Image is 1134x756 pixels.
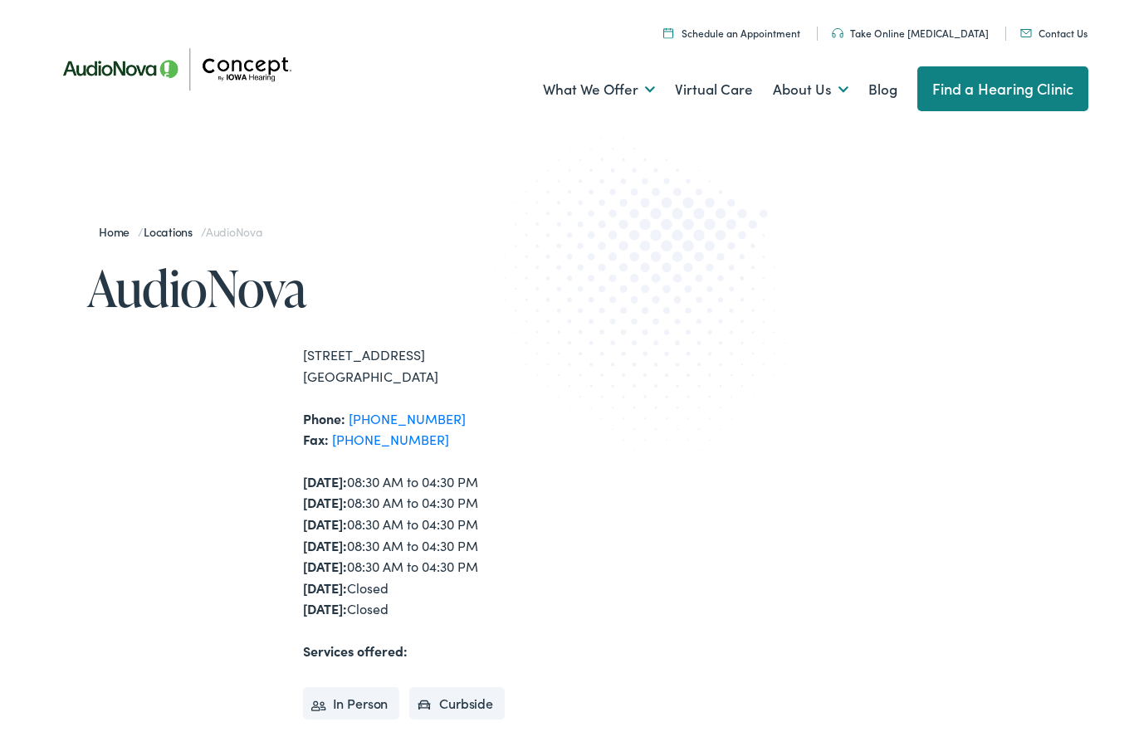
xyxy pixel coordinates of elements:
img: A calendar icon to schedule an appointment at Concept by Iowa Hearing. [663,27,673,38]
strong: [DATE]: [303,536,347,554]
strong: [DATE]: [303,472,347,490]
img: utility icon [1020,29,1032,37]
a: Virtual Care [675,59,753,120]
a: Find a Hearing Clinic [917,66,1089,111]
a: Blog [868,59,897,120]
div: [STREET_ADDRESS] [GEOGRAPHIC_DATA] [303,344,567,387]
strong: [DATE]: [303,599,347,617]
a: [PHONE_NUMBER] [349,409,466,427]
strong: Fax: [303,430,329,448]
h1: AudioNova [87,261,567,315]
strong: Services offered: [303,641,408,660]
span: AudioNova [206,223,262,240]
strong: Phone: [303,409,345,427]
a: Contact Us [1020,26,1088,40]
img: utility icon [832,28,843,38]
li: Curbside [409,687,505,720]
div: 08:30 AM to 04:30 PM 08:30 AM to 04:30 PM 08:30 AM to 04:30 PM 08:30 AM to 04:30 PM 08:30 AM to 0... [303,471,567,620]
a: Take Online [MEDICAL_DATA] [832,26,989,40]
strong: [DATE]: [303,578,347,597]
a: [PHONE_NUMBER] [332,430,449,448]
a: What We Offer [543,59,655,120]
strong: [DATE]: [303,493,347,511]
a: Home [99,223,138,240]
strong: [DATE]: [303,557,347,575]
strong: [DATE]: [303,515,347,533]
a: About Us [773,59,848,120]
a: Locations [144,223,201,240]
span: / / [99,223,262,240]
a: Schedule an Appointment [663,26,800,40]
li: In Person [303,687,400,720]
